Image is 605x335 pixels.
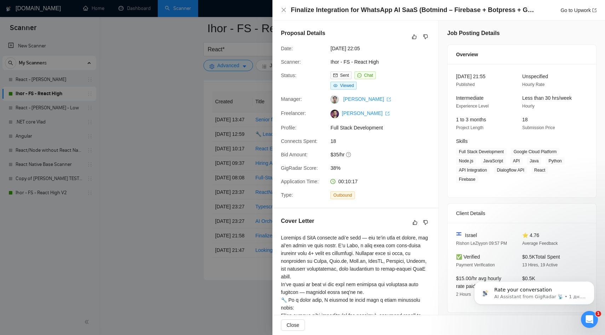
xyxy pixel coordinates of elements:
span: Experience Level [456,104,489,109]
span: export [385,111,390,116]
span: $15.00/hr avg hourly rate paid [456,276,501,289]
button: like [410,33,419,41]
span: Dialogflow API [494,166,527,174]
span: Sent [340,73,349,78]
span: $0.5K Total Spent [522,254,560,260]
span: Connects Spent: [281,138,318,144]
span: Project Length [456,125,483,130]
h5: Proposal Details [281,29,325,37]
span: clock-circle [330,179,335,184]
span: Firebase [456,175,478,183]
a: Go to Upworkexport [560,7,597,13]
h4: Finalize Integration for WhatsApp AI SaaS (Botmind – Firebase + Botpress + GCP) [291,6,535,15]
button: dislike [421,33,430,41]
span: 00:10:17 [338,179,358,184]
span: Google Cloud Platform [511,148,559,156]
span: Hourly Rate [522,82,544,87]
span: Average Feedback [522,241,558,246]
span: Intermediate [456,95,484,101]
span: 1 to 3 months [456,117,486,122]
span: Java [527,157,541,165]
span: React [531,166,548,174]
span: dislike [423,34,428,40]
span: like [413,220,417,225]
img: 🇮🇱 [456,231,461,236]
img: c1zVZ1sL32q5nhAt0TNAmi8b2qiCDyy87hV4DYnDfqEXV-23c8g2muiDPHGcurNiJ0 [330,110,339,118]
span: Viewed [340,83,354,88]
span: ⭐ 4.76 [522,232,539,238]
iframe: Intercom notifications повідомлення [463,266,605,316]
h5: Job Posting Details [447,29,500,37]
span: Full Stack Development [330,124,437,132]
span: Full Stack Development [456,148,507,156]
span: Application Time: [281,179,319,184]
span: Payment Verification [456,262,495,267]
span: Freelancer: [281,110,306,116]
span: Rishon LeZiyyon 09:57 PM [456,241,507,246]
span: 38% [330,164,437,172]
iframe: Intercom live chat [581,311,598,328]
span: [DATE] 21:55 [456,74,485,79]
span: Ihor - FS - React High [330,58,437,66]
span: Published [456,82,475,87]
button: Close [281,7,287,13]
span: Less than 30 hrs/week [522,95,572,101]
span: like [412,34,417,40]
span: JavaScript [480,157,506,165]
span: Overview [456,51,478,58]
span: GigRadar Score: [281,165,318,171]
button: like [411,218,419,227]
span: 2 Hours [456,292,471,297]
span: API Integration [456,166,490,174]
span: ✅ Verified [456,254,480,260]
span: Scanner: [281,59,301,65]
span: export [387,97,391,102]
h5: Cover Letter [281,217,314,225]
span: Hourly [522,104,535,109]
span: 13 Hires, 19 Active [522,262,558,267]
span: export [592,8,597,12]
span: Skills [456,138,468,144]
span: 18 [330,137,437,145]
span: 18 [522,117,528,122]
span: Chat [364,73,373,78]
span: question-circle [346,152,352,157]
span: Unspecified [522,74,548,79]
span: [DATE] 22:05 [330,45,437,52]
span: close [281,7,287,13]
span: Outbound [330,191,355,199]
span: mail [333,73,338,77]
span: API [510,157,523,165]
span: $35/hr [330,151,437,158]
a: [PERSON_NAME] export [342,110,390,116]
span: dislike [423,220,428,225]
span: Profile: [281,125,296,131]
button: Close [281,319,305,331]
a: [PERSON_NAME] export [343,96,391,102]
span: Type: [281,192,293,198]
span: Submission Price [522,125,555,130]
span: Node.js [456,157,476,165]
span: eye [333,83,338,88]
div: Client Details [456,204,588,223]
span: message [357,73,362,77]
span: 1 [595,311,601,317]
span: Bid Amount: [281,152,308,157]
span: Close [287,321,299,329]
button: dislike [421,218,430,227]
span: Status: [281,73,296,78]
span: Israel [465,231,477,239]
span: Date: [281,46,293,51]
span: Manager: [281,96,302,102]
span: Python [546,157,564,165]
